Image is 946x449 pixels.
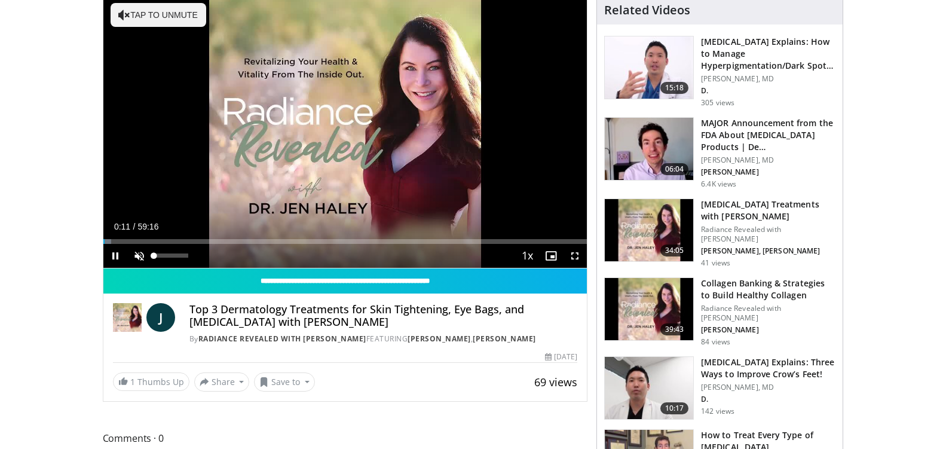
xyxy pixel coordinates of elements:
span: 06:04 [660,163,689,175]
span: 15:18 [660,82,689,94]
a: 34:05 [MEDICAL_DATA] Treatments with [PERSON_NAME] Radiance Revealed with [PERSON_NAME] [PERSON_N... [604,198,835,268]
a: 39:43 Collagen Banking & Strategies to Build Healthy Collagen Radiance Revealed with [PERSON_NAME... [604,277,835,347]
button: Pause [103,244,127,268]
p: [PERSON_NAME], MD [701,383,835,392]
h3: Collagen Banking & Strategies to Build Healthy Collagen [701,277,835,301]
a: 10:17 [MEDICAL_DATA] Explains: Three Ways to Improve Crow’s Feet! [PERSON_NAME], MD D. 142 views [604,356,835,420]
a: [PERSON_NAME] [473,334,536,344]
p: D. [701,86,835,96]
h3: [MEDICAL_DATA] Explains: Three Ways to Improve Crow’s Feet! [701,356,835,380]
button: Tap to unmute [111,3,206,27]
img: b8d0b268-5ea7-42fe-a1b9-7495ab263df8.150x105_q85_crop-smart_upscale.jpg [605,118,693,180]
span: 34:05 [660,245,689,256]
a: J [146,303,175,332]
button: Save to [254,372,315,392]
span: / [133,222,136,231]
a: 1 Thumbs Up [113,372,189,391]
p: Radiance Revealed with [PERSON_NAME] [701,304,835,323]
img: 87cf884b-9ad9-4cab-b972-6014b85a8f18.150x105_q85_crop-smart_upscale.jpg [605,199,693,261]
button: Share [194,372,250,392]
h3: MAJOR Announcement from the FDA About [MEDICAL_DATA] Products | De… [701,117,835,153]
img: Radiance Revealed with Dr. Jen Haley [113,303,142,332]
div: Progress Bar [103,239,587,244]
p: [PERSON_NAME], MD [701,74,835,84]
button: Fullscreen [563,244,587,268]
span: 10:17 [660,402,689,414]
img: a6ece91f-346b-4f28-8cea-920d12e40ded.150x105_q85_crop-smart_upscale.jpg [605,278,693,340]
span: Comments 0 [103,430,588,446]
span: 39:43 [660,323,689,335]
h3: [MEDICAL_DATA] Treatments with [PERSON_NAME] [701,198,835,222]
p: 305 views [701,98,734,108]
p: 142 views [701,407,734,416]
div: [DATE] [545,352,577,362]
img: e1503c37-a13a-4aad-9ea8-1e9b5ff728e6.150x105_q85_crop-smart_upscale.jpg [605,36,693,99]
p: [PERSON_NAME] [701,325,835,335]
p: 6.4K views [701,179,736,189]
a: 15:18 [MEDICAL_DATA] Explains: How to Manage Hyperpigmentation/Dark Spots o… [PERSON_NAME], MD D.... [604,36,835,108]
img: 2b1eb05d-3d72-4df4-b1eb-008d23874126.150x105_q85_crop-smart_upscale.jpg [605,357,693,419]
p: 84 views [701,337,730,347]
h4: Related Videos [604,3,690,17]
p: [PERSON_NAME], MD [701,155,835,165]
span: 59:16 [137,222,158,231]
a: [PERSON_NAME] [408,334,471,344]
span: 69 views [534,375,577,389]
p: Radiance Revealed with [PERSON_NAME] [701,225,835,244]
p: 41 views [701,258,730,268]
button: Playback Rate [515,244,539,268]
div: By FEATURING , [189,334,578,344]
div: Volume Level [154,253,188,258]
p: [PERSON_NAME] [701,167,835,177]
a: Radiance Revealed with [PERSON_NAME] [198,334,366,344]
h3: [MEDICAL_DATA] Explains: How to Manage Hyperpigmentation/Dark Spots o… [701,36,835,72]
h4: Top 3 Dermatology Treatments for Skin Tightening, Eye Bags, and [MEDICAL_DATA] with [PERSON_NAME] [189,303,578,329]
span: 0:11 [114,222,130,231]
a: 06:04 MAJOR Announcement from the FDA About [MEDICAL_DATA] Products | De… [PERSON_NAME], MD [PERS... [604,117,835,189]
p: [PERSON_NAME], [PERSON_NAME] [701,246,835,256]
button: Enable picture-in-picture mode [539,244,563,268]
span: 1 [130,376,135,387]
button: Unmute [127,244,151,268]
p: D. [701,395,835,404]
